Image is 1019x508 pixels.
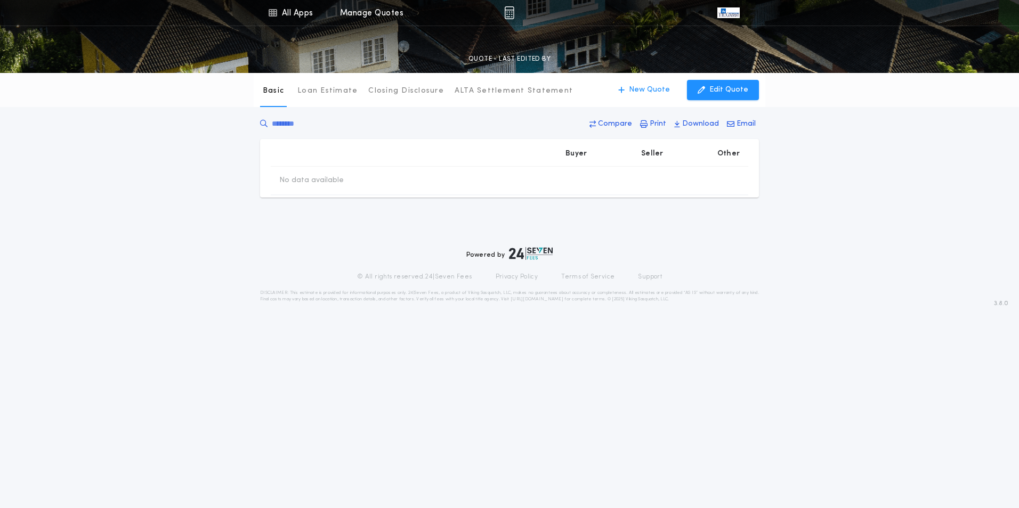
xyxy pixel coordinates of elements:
p: QUOTE - LAST EDITED BY [468,54,551,64]
p: Closing Disclosure [368,86,444,96]
a: Terms of Service [561,273,614,281]
p: Email [737,119,756,129]
button: Edit Quote [687,80,759,100]
div: Powered by [466,247,553,260]
img: vs-icon [717,7,740,18]
button: Compare [586,114,635,134]
p: DISCLAIMER: This estimate is provided for informational purposes only. 24|Seven Fees, a product o... [260,290,759,302]
p: Seller [641,149,664,159]
a: [URL][DOMAIN_NAME] [511,297,563,301]
a: Privacy Policy [496,273,538,281]
p: Buyer [565,149,587,159]
img: img [504,6,514,19]
p: Edit Quote [709,85,748,95]
button: Print [637,114,669,134]
p: New Quote [629,85,670,95]
p: Print [650,119,666,129]
p: ALTA Settlement Statement [455,86,573,96]
button: New Quote [608,80,681,100]
button: Download [671,114,722,134]
p: Basic [263,86,284,96]
p: Other [717,149,740,159]
img: logo [509,247,553,260]
button: Email [724,114,759,134]
td: No data available [271,167,352,194]
p: Compare [598,119,632,129]
p: Download [682,119,719,129]
a: Support [638,273,662,281]
p: Loan Estimate [297,86,358,96]
p: © All rights reserved. 24|Seven Fees [357,273,472,281]
span: 3.8.0 [994,299,1008,308]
